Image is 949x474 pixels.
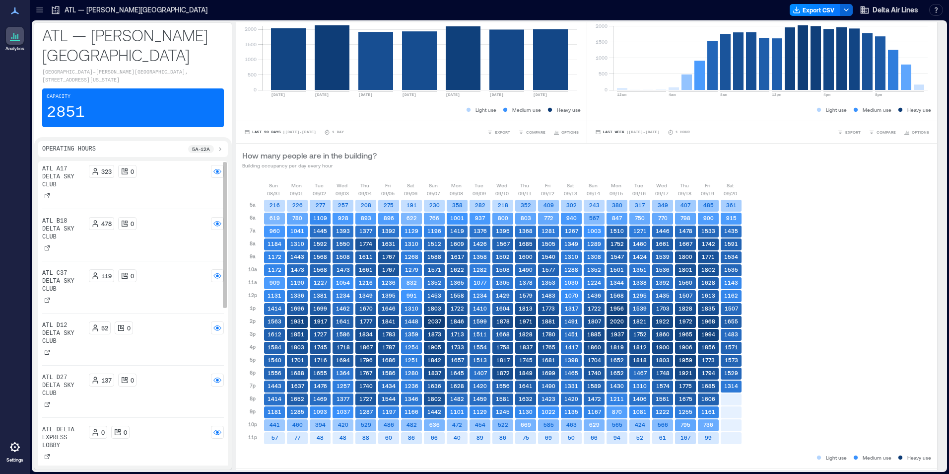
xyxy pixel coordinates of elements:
button: COMPARE [867,127,898,137]
text: 1109 [313,215,327,221]
p: 10a [248,265,257,273]
text: 1041 [290,228,304,234]
text: 1617 [451,253,465,260]
p: 2851 [47,103,85,123]
text: 1579 [519,292,533,299]
text: 1352 [587,266,601,273]
text: 1631 [382,240,396,247]
text: 1667 [679,240,693,247]
text: [DATE] [533,92,547,97]
p: Operating Hours [42,145,96,153]
text: 1568 [313,266,327,273]
text: 1742 [702,240,715,247]
text: 770 [658,215,668,221]
text: 1483 [542,292,555,299]
text: 302 [566,202,577,208]
button: OPTIONS [902,127,931,137]
p: Tue [474,181,483,189]
text: 1172 [268,266,281,273]
text: 1289 [587,240,601,247]
p: 478 [101,220,112,228]
text: 1473 [291,266,304,273]
text: 1393 [336,228,350,234]
text: 619 [270,215,280,221]
text: 1424 [633,253,647,260]
text: 772 [544,215,553,221]
text: 1224 [587,279,601,286]
p: 09/15 [610,189,623,197]
text: 1310 [564,253,578,260]
text: 1305 [496,279,510,286]
p: 12p [248,291,257,299]
tspan: 500 [248,72,257,78]
text: 1376 [474,228,487,234]
text: 282 [475,202,485,208]
button: Delta Air Lines [857,2,921,18]
text: 1310 [290,240,304,247]
p: 0 [131,272,134,280]
text: 1236 [382,279,396,286]
text: 226 [292,202,303,208]
text: [DATE] [402,92,416,97]
p: Sat [567,181,574,189]
text: 352 [521,202,531,208]
text: 1501 [610,266,624,273]
text: 1508 [336,253,350,260]
text: 1591 [724,240,738,247]
p: 09/20 [724,189,737,197]
text: 1234 [473,292,487,299]
text: 1308 [587,253,601,260]
text: 8pm [875,92,882,97]
text: 1414 [268,305,281,312]
text: 1429 [496,292,510,299]
text: 1670 [359,305,373,312]
p: Light use [826,106,847,114]
text: 1129 [405,228,418,234]
text: 1395 [496,228,510,234]
p: Sat [407,181,414,189]
text: 12pm [772,92,781,97]
text: 1143 [724,279,738,286]
p: Mon [291,181,302,189]
text: 1381 [313,292,327,299]
p: 09/05 [381,189,395,197]
text: [DATE] [358,92,373,97]
p: Sun [589,181,598,189]
p: 1p [250,304,256,312]
text: 1568 [610,292,624,299]
text: 1577 [542,266,555,273]
p: 08/31 [267,189,280,197]
text: [DATE] [271,92,285,97]
text: 1767 [382,253,396,260]
text: 991 [407,292,417,299]
text: 1478 [679,228,692,234]
tspan: 1000 [245,56,257,62]
span: OPTIONS [561,129,579,135]
text: 1279 [405,266,418,273]
text: 567 [589,215,600,221]
button: EXPORT [485,127,512,137]
text: 358 [452,202,463,208]
text: 1281 [542,228,555,234]
text: 12am [617,92,626,97]
text: 915 [726,215,737,221]
text: 257 [338,202,348,208]
p: Sun [429,181,438,189]
text: 1310 [405,305,418,312]
text: 275 [384,202,394,208]
tspan: 500 [598,71,607,77]
button: Last Week |[DATE]-[DATE] [593,127,662,137]
button: COMPARE [516,127,547,137]
p: Fri [705,181,710,189]
text: 803 [521,215,531,221]
p: 09/08 [450,189,463,197]
text: 1550 [336,240,350,247]
p: 09/09 [473,189,486,197]
text: 1510 [610,228,624,234]
text: 1507 [679,292,693,299]
text: 832 [407,279,417,286]
text: [DATE] [315,92,329,97]
p: ATL — [PERSON_NAME][GEOGRAPHIC_DATA] [42,25,224,65]
p: Sun [269,181,278,189]
text: 1172 [268,253,281,260]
